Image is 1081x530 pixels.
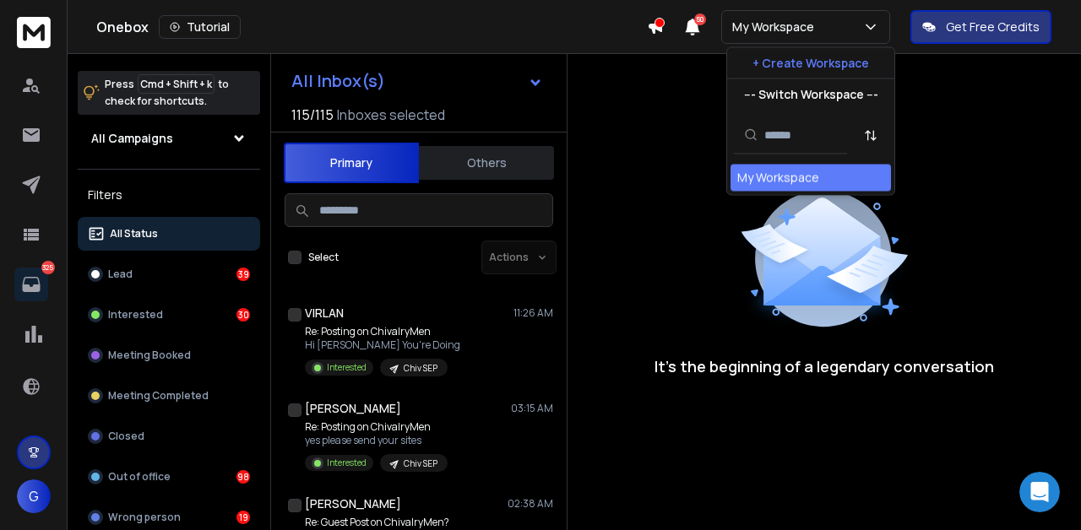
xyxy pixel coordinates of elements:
span: Help [282,416,309,428]
p: Out of office [108,470,171,484]
div: Optimizing Warmup Settings in ReachInbox [24,348,313,397]
div: Optimizing Warmup Settings in ReachInbox [35,354,283,390]
div: 19 [236,511,250,524]
button: G [17,479,51,513]
a: 325 [14,268,48,301]
h1: VIRLAN [305,305,344,322]
p: Interested [327,361,367,374]
p: Meeting Booked [108,349,191,362]
div: 30 [236,308,250,322]
p: Interested [108,308,163,322]
div: My Workspace [737,170,819,187]
button: Messages [84,374,169,441]
p: 11:26 AM [513,306,553,320]
p: Re: Guest Post on ChivalryMen? [305,516,449,529]
div: Close [291,27,321,57]
img: Profile image for Raj [245,27,279,61]
h1: [PERSON_NAME] [305,495,401,512]
h1: [PERSON_NAME] [305,400,401,417]
label: Select [308,251,339,264]
img: Profile image for Rohan [181,27,215,61]
button: Lead39 [78,257,260,291]
p: 02:38 AM [508,497,553,511]
p: Meeting Completed [108,389,209,403]
img: Profile image for Lakshita [213,27,247,61]
span: Cmd + Shift + k [138,74,215,94]
button: Interested30 [78,298,260,332]
p: Get Free Credits [946,19,1040,35]
p: Re: Posting on ChivalryMen [305,420,448,434]
p: Hi [PERSON_NAME] You're Doing [305,338,460,352]
p: 325 [41,261,55,274]
button: All Campaigns [78,122,260,155]
button: Out of office98 [78,460,260,494]
button: All Status [78,217,260,251]
p: Chiv SEP [404,457,437,470]
button: Tickets [169,374,253,441]
div: 39 [236,268,250,281]
span: Home [23,416,61,428]
p: How can we assist you [DATE]? [34,149,304,206]
button: Closed [78,419,260,453]
h1: All Inbox(s) [291,73,385,89]
button: Primary [284,143,419,183]
h1: All Campaigns [91,130,173,147]
p: + Create Workspace [752,55,869,72]
button: Sort by Sort A-Z [854,118,888,152]
p: yes please send your sites [305,434,448,447]
button: All Inbox(s) [278,64,557,98]
p: 03:15 AM [511,402,553,415]
span: Tickets [191,416,232,428]
p: Chiv SEP [404,362,437,375]
div: Send us a message [35,241,282,259]
button: Others [419,144,554,181]
span: 115 / 115 [291,105,334,125]
iframe: To enrich screen reader interactions, please activate Accessibility in Grammarly extension settings [1019,472,1060,512]
img: logo [34,35,147,57]
p: Press to check for shortcuts. [105,76,229,110]
p: Interested [327,457,367,469]
div: 98 [236,470,250,484]
div: Onebox [96,15,647,39]
button: + Create Workspace [727,48,894,78]
p: Hi Gurmohit 👋 [34,120,304,149]
button: Tutorial [159,15,241,39]
div: Send us a messageWe'll be back online [DATE] [17,227,321,291]
h3: Inboxes selected [337,105,445,125]
p: Re: Posting on ChivalryMen [305,325,460,338]
p: It’s the beginning of a legendary conversation [655,354,994,378]
button: Search for help [24,307,313,341]
button: Help [253,374,338,441]
h3: Filters [78,183,260,207]
span: 50 [694,14,706,25]
span: Messages [98,416,156,428]
button: Meeting Booked [78,338,260,372]
button: Meeting Completed [78,379,260,413]
div: We'll be back online [DATE] [35,259,282,277]
p: My Workspace [732,19,821,35]
p: --- Switch Workspace --- [744,86,878,103]
p: Closed [108,430,144,443]
span: Search for help [35,316,137,333]
p: Lead [108,268,133,281]
p: Wrong person [108,511,181,524]
p: All Status [110,227,158,241]
button: Get Free Credits [910,10,1051,44]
